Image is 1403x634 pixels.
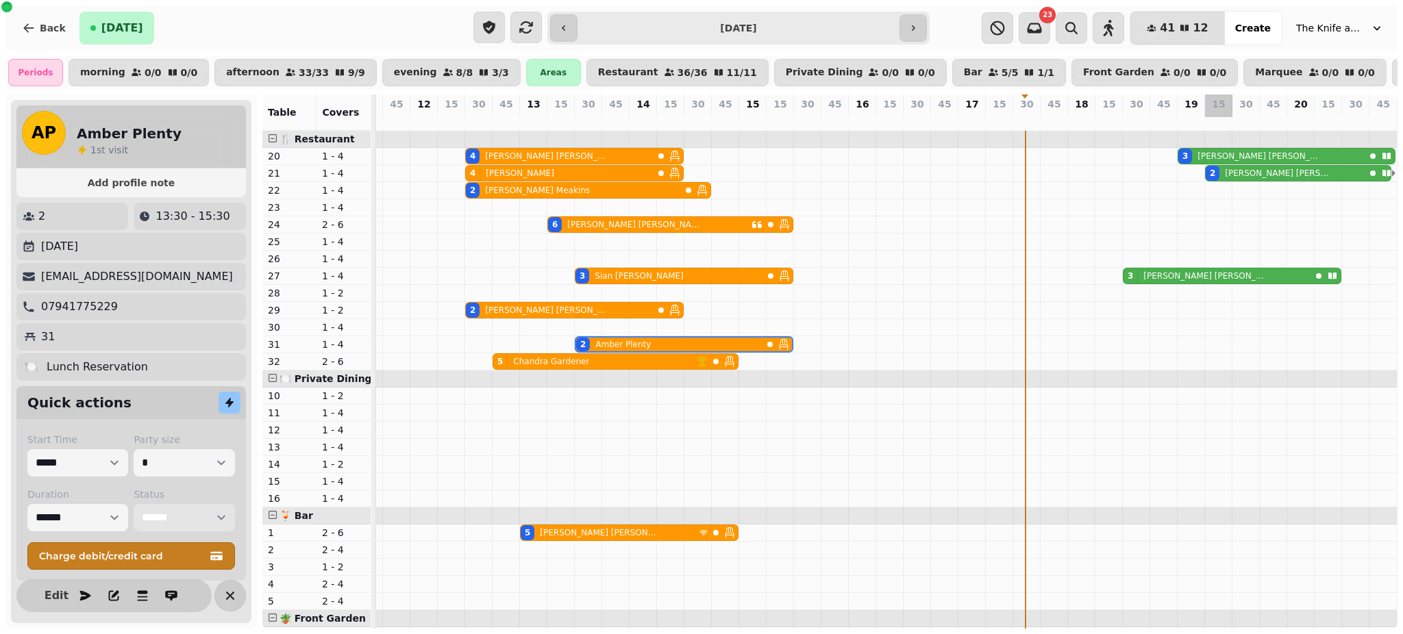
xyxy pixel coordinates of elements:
[582,97,595,111] p: 30
[322,594,365,608] p: 2 - 4
[610,114,621,127] p: 0
[268,286,311,300] p: 28
[280,613,366,624] span: 🪴 Front Garden
[419,114,430,127] p: 0
[1130,97,1143,111] p: 30
[322,560,365,574] p: 1 - 2
[11,12,77,45] button: Back
[1288,16,1392,40] button: The Knife and [PERSON_NAME]
[456,68,473,77] p: 8 / 8
[268,543,311,557] p: 2
[470,151,475,162] div: 4
[1322,68,1339,77] p: 0 / 0
[268,303,311,317] p: 29
[513,356,589,367] p: Chandra Gardener
[747,114,758,127] p: 0
[470,168,475,179] div: 4
[1323,114,1334,127] p: 0
[322,303,365,317] p: 1 - 2
[1102,97,1115,111] p: 15
[69,59,209,86] button: morning0/00/0
[586,59,769,86] button: Restaurant36/3611/11
[322,355,365,368] p: 2 - 6
[636,97,649,111] p: 14
[41,268,233,285] p: [EMAIL_ADDRESS][DOMAIN_NAME]
[27,393,132,412] h2: Quick actions
[1083,67,1154,78] p: Front Garden
[156,208,229,225] p: 13:30 - 15:30
[884,114,895,127] p: 0
[1104,114,1115,127] p: 0
[470,305,475,316] div: 2
[583,114,594,127] p: 5
[1321,97,1334,111] p: 15
[38,208,45,225] p: 2
[134,433,234,446] label: Party size
[268,526,311,540] p: 1
[322,406,365,420] p: 1 - 4
[348,68,365,77] p: 9 / 9
[268,423,311,437] p: 12
[322,235,365,249] p: 1 - 4
[665,114,676,127] p: 0
[268,406,311,420] p: 11
[580,270,585,281] div: 3
[994,114,1005,127] p: 0
[746,97,759,111] p: 15
[145,68,162,77] p: 0 / 0
[32,125,56,141] span: AP
[322,423,365,437] p: 1 - 4
[97,144,108,155] span: st
[1225,168,1330,179] p: [PERSON_NAME] [PERSON_NAME]
[719,97,732,111] p: 45
[322,526,365,540] p: 2 - 6
[1210,68,1227,77] p: 0 / 0
[268,269,311,283] p: 27
[322,338,365,351] p: 1 - 4
[322,457,365,471] p: 1 - 2
[268,149,311,163] p: 20
[883,97,896,111] p: 15
[27,542,235,570] button: Charge debit/credit card
[938,97,951,111] p: 45
[595,270,683,281] p: Sian [PERSON_NAME]
[322,543,365,557] p: 2 - 4
[1349,97,1362,111] p: 30
[280,510,313,521] span: 🍹 Bar
[552,219,558,230] div: 6
[322,183,365,197] p: 1 - 4
[268,166,311,180] p: 21
[322,320,365,334] p: 1 - 4
[268,218,311,231] p: 24
[964,67,982,78] p: Bar
[280,134,355,144] span: 🍴 Restaurant
[268,457,311,471] p: 14
[90,144,97,155] span: 1
[540,527,660,538] p: [PERSON_NAME] [PERSON_NAME]
[268,338,311,351] p: 31
[801,97,814,111] p: 30
[828,97,841,111] p: 45
[41,238,78,255] p: [DATE]
[1350,114,1361,127] p: 0
[80,67,125,78] p: morning
[1255,67,1302,78] p: Marquee
[268,183,311,197] p: 22
[775,114,786,127] p: 0
[322,440,365,454] p: 1 - 4
[1239,97,1252,111] p: 30
[322,166,365,180] p: 1 - 4
[268,235,311,249] p: 25
[268,355,311,368] p: 32
[1184,97,1197,111] p: 19
[598,67,658,78] p: Restaurant
[472,97,485,111] p: 30
[486,168,554,179] p: [PERSON_NAME]
[1210,168,1215,179] div: 2
[22,174,240,192] button: Add profile note
[41,299,118,315] p: 07941775229
[322,218,365,231] p: 2 - 6
[857,114,868,127] p: 0
[48,590,64,601] span: Edit
[268,320,311,334] p: 30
